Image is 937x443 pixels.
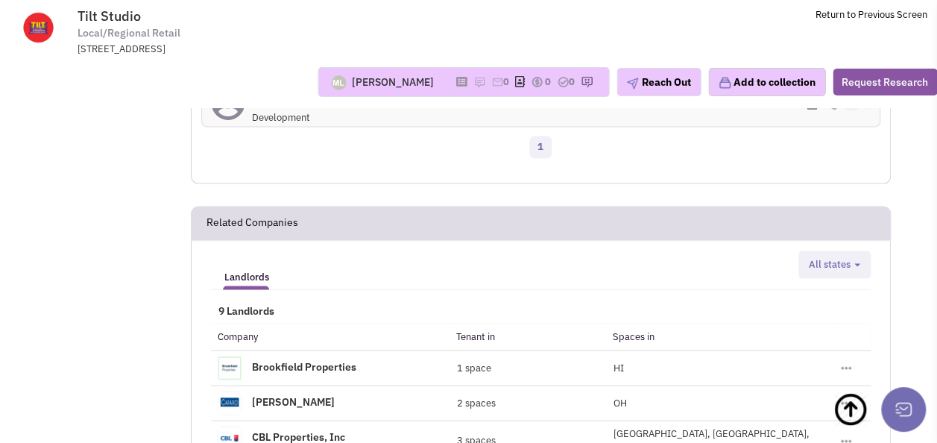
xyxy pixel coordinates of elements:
span: Tilt Studio [78,7,141,25]
div: [STREET_ADDRESS] [78,43,467,57]
div: [PERSON_NAME] [352,75,434,89]
span: 0 [503,75,509,88]
button: All states [804,257,865,273]
img: plane.png [626,78,638,89]
img: research-icon.png [581,76,593,88]
h2: Related Companies [206,207,298,240]
span: OH [613,397,627,409]
span: All states [809,258,851,271]
a: Brookfield Properties [252,360,356,374]
span: 9 Landlords [211,304,274,318]
img: icon-dealamount.png [531,76,543,88]
th: Spaces in [606,324,833,351]
h5: Landlords [224,271,269,284]
span: HI [613,362,624,374]
span: 0 [569,75,575,88]
img: icon-collection-lavender.png [718,76,731,89]
span: 2 spaces [457,397,496,409]
button: Add to collection [708,68,825,96]
span: Vice President – New Business Development [252,97,384,124]
a: Landlords [217,257,277,286]
a: [PERSON_NAME] [252,395,335,409]
th: Company [211,324,449,351]
button: Reach Out [616,68,701,96]
img: icon-email-active-16.png [491,76,503,88]
a: 1 [529,136,552,159]
span: 0 [545,75,551,88]
img: TaskCount.png [557,76,569,88]
button: Request Research [833,69,937,95]
span: Local/Regional Retail [78,25,180,41]
img: icon-note.png [473,76,485,88]
span: 1 space [457,362,491,374]
th: Tenant in [449,324,606,351]
a: Return to Previous Screen [815,8,927,21]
